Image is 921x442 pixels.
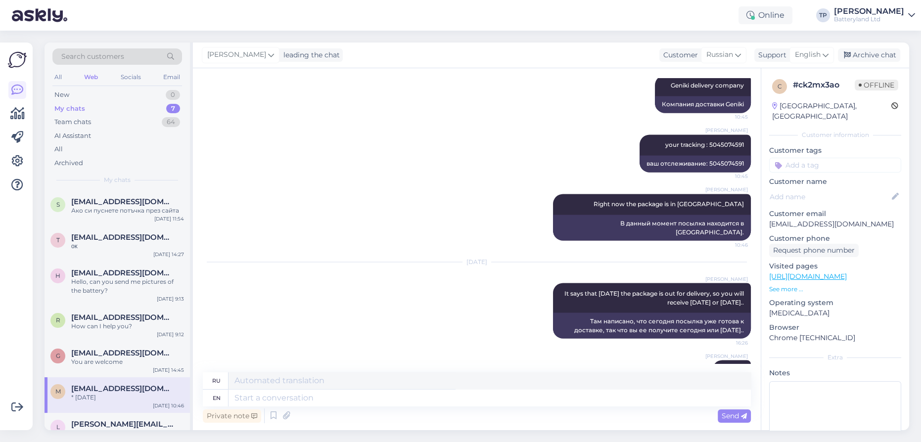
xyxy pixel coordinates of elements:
[816,8,830,22] div: TP
[203,409,261,423] div: Private note
[769,158,901,173] input: Add a tag
[769,285,901,294] p: See more ...
[54,158,83,168] div: Archived
[659,50,698,60] div: Customer
[769,322,901,333] p: Browser
[655,96,751,113] div: Компания доставки Geniki
[553,215,751,240] div: В данный момент посылка находится в [GEOGRAPHIC_DATA].
[71,206,184,215] div: Ако си пуснете потъчка през сайта
[56,201,60,208] span: s
[769,177,901,187] p: Customer name
[769,272,847,281] a: [URL][DOMAIN_NAME]
[834,7,904,15] div: [PERSON_NAME]
[56,423,60,431] span: l
[795,49,821,60] span: English
[71,313,174,322] span: riazahmad6249200@gmail.com
[564,289,745,306] span: It says that [DATE] the package is out for delivery, so you will receive [DATE] or [DATE]..
[711,173,748,180] span: 10:45
[769,333,901,343] p: Chrome [TECHNICAL_ID]
[56,236,60,244] span: t
[161,71,182,84] div: Email
[769,308,901,318] p: [MEDICAL_DATA]
[212,372,221,389] div: ru
[279,50,340,60] div: leading the chat
[71,393,184,402] div: * [DATE]
[104,176,131,184] span: My chats
[711,339,748,346] span: 16:26
[56,316,60,324] span: r
[71,242,184,251] div: οκ
[855,80,898,90] span: Offline
[54,90,69,100] div: New
[61,51,124,62] span: Search customers
[71,357,184,366] div: You are welcome
[8,50,27,69] img: Askly Logo
[71,384,174,393] span: makenainga@gmail.com
[769,368,901,378] p: Notes
[55,272,60,279] span: h
[154,215,184,222] div: [DATE] 11:54
[213,390,221,406] div: en
[71,233,174,242] span: teonatiotis@gmail.com
[54,131,91,141] div: AI Assistant
[71,420,174,429] span: larisa.simona40@gmail.com
[705,275,748,282] span: [PERSON_NAME]
[769,233,901,244] p: Customer phone
[705,127,748,134] span: [PERSON_NAME]
[54,117,91,127] div: Team chats
[166,90,180,100] div: 0
[769,145,901,156] p: Customer tags
[738,6,792,24] div: Online
[203,257,751,266] div: [DATE]
[594,200,744,208] span: Right now the package is in [GEOGRAPHIC_DATA]
[769,244,859,257] div: Request phone number
[722,411,747,420] span: Send
[207,49,266,60] span: [PERSON_NAME]
[71,277,184,295] div: Hello, can you send me pictures of the battery?
[55,388,61,395] span: m
[711,113,748,121] span: 10:45
[838,48,900,62] div: Archive chat
[834,15,904,23] div: Batteryland Ltd
[162,117,180,127] div: 64
[157,295,184,303] div: [DATE] 9:13
[54,104,85,114] div: My chats
[71,322,184,331] div: How can I help you?
[153,251,184,258] div: [DATE] 14:27
[153,366,184,374] div: [DATE] 14:45
[711,241,748,248] span: 10:46
[671,82,744,89] span: Geniki delivery company
[769,209,901,219] p: Customer email
[834,7,915,23] a: [PERSON_NAME]Batteryland Ltd
[769,261,901,271] p: Visited pages
[706,49,733,60] span: Russian
[71,349,174,357] span: giannissta69@gmail.com
[754,50,786,60] div: Support
[119,71,143,84] div: Socials
[640,155,751,172] div: ваш отслеживание: 5045074591
[778,83,782,90] span: c
[769,298,901,308] p: Operating system
[71,268,174,277] span: homeinliguria@gmail.com
[166,104,180,114] div: 7
[769,353,901,362] div: Extra
[153,402,184,409] div: [DATE] 10:46
[157,331,184,338] div: [DATE] 9:12
[52,71,64,84] div: All
[769,131,901,139] div: Customer information
[705,186,748,193] span: [PERSON_NAME]
[665,141,744,148] span: your tracking : 5045074591
[553,312,751,338] div: Там написано, что сегодня посылка уже готова к доставке, так что вы ее получите сегодня или [DATE]..
[71,429,184,438] div: and a bank account
[56,352,60,359] span: g
[54,144,63,154] div: All
[770,191,890,202] input: Add name
[82,71,100,84] div: Web
[772,101,891,122] div: [GEOGRAPHIC_DATA], [GEOGRAPHIC_DATA]
[769,219,901,229] p: [EMAIL_ADDRESS][DOMAIN_NAME]
[793,79,855,91] div: # ck2mx3ao
[71,197,174,206] span: svetlin.atanasov@itworks.bg
[705,352,748,359] span: [PERSON_NAME]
